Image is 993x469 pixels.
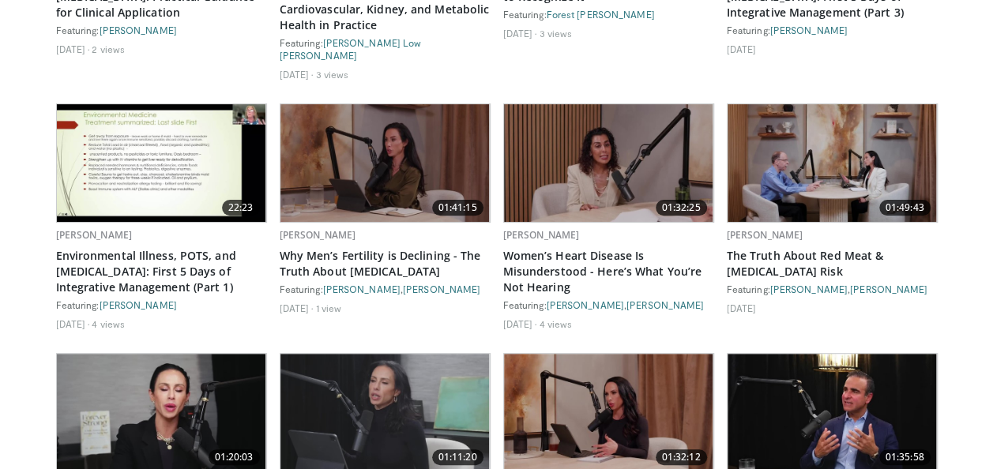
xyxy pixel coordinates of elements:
a: Why Men’s Fertility is Declining - The Truth About [MEDICAL_DATA] [280,248,491,280]
a: [PERSON_NAME] [770,24,848,36]
span: 01:20:03 [209,449,260,465]
a: 01:49:43 [728,104,937,222]
a: [PERSON_NAME] [626,299,704,310]
div: Featuring: [56,24,267,36]
a: [PERSON_NAME] [100,299,177,310]
img: b3c0c2d4-cdd0-4ae3-a315-f2e73b53a65e.620x360_q85_upscale.jpg [280,104,490,222]
a: Environmental Illness, POTS, and [MEDICAL_DATA]: First 5 Days of Integrative Management (Part 1) [56,248,267,295]
img: d64b7dfb-10ce-4eea-ae67-a1611b450e97.620x360_q85_upscale.jpg [504,104,713,222]
a: [PERSON_NAME] [547,299,624,310]
span: 01:35:58 [879,449,931,465]
li: 4 views [92,317,125,330]
a: [PERSON_NAME] Low [PERSON_NAME] [280,37,422,61]
a: [PERSON_NAME] [280,228,356,242]
span: 01:49:43 [879,200,931,216]
li: 3 views [315,68,348,81]
a: [PERSON_NAME] [100,24,177,36]
div: Featuring: [280,36,491,62]
a: Forest [PERSON_NAME] [547,9,655,20]
li: [DATE] [56,43,90,55]
a: [PERSON_NAME] [503,228,580,242]
div: Featuring: [727,24,938,36]
a: [PERSON_NAME] [770,283,848,295]
span: 01:32:12 [656,449,707,465]
li: [DATE] [727,302,757,314]
a: 22:23 [57,104,266,222]
li: [DATE] [280,302,314,314]
a: Women’s Heart Disease Is Misunderstood - Here’s What You’re Not Hearing [503,248,714,295]
div: Featuring: , [727,283,938,295]
span: 01:11:20 [432,449,483,465]
a: 01:41:15 [280,104,490,222]
li: 4 views [539,317,572,330]
a: [PERSON_NAME] [850,283,927,295]
a: 01:32:25 [504,104,713,222]
a: [PERSON_NAME] [727,228,803,242]
a: The Truth About Red Meat & [MEDICAL_DATA] Risk [727,248,938,280]
span: 01:41:15 [432,200,483,216]
li: [DATE] [727,43,757,55]
li: 2 views [92,43,125,55]
a: [PERSON_NAME] [56,228,133,242]
div: Featuring: [503,8,714,21]
li: 3 views [539,27,572,39]
div: Featuring: , [280,283,491,295]
a: [PERSON_NAME] [403,283,480,295]
li: 1 view [315,302,341,314]
div: Featuring: , [503,298,714,311]
span: 22:23 [222,200,260,216]
div: Featuring: [56,298,267,311]
span: 01:32:25 [656,200,707,216]
li: [DATE] [503,27,537,39]
a: [PERSON_NAME] [323,283,401,295]
li: [DATE] [503,317,537,330]
img: 1e2933dd-69f5-4663-8ad9-663f7ba4bee5.620x360_q85_upscale.jpg [57,104,266,222]
li: [DATE] [56,317,90,330]
img: 5bfbeec7-074d-4293-b829-b5c4e60e45a9.620x360_q85_upscale.jpg [728,104,937,222]
li: [DATE] [280,68,314,81]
